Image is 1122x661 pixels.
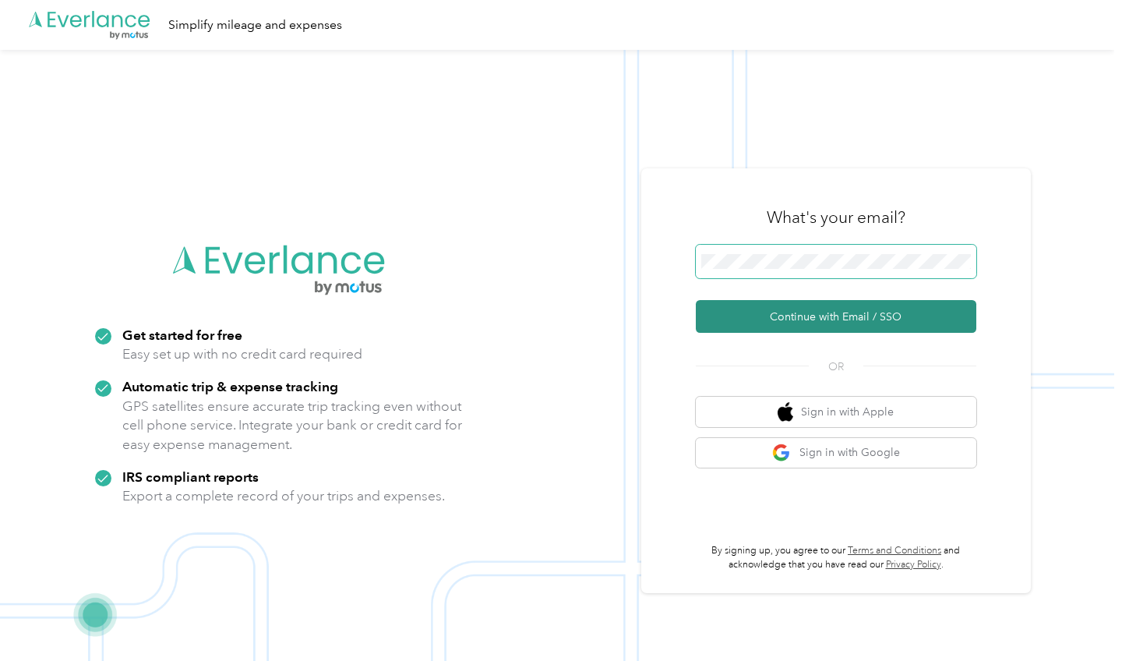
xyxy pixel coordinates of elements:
strong: IRS compliant reports [122,468,259,485]
a: Privacy Policy [886,559,941,571]
p: GPS satellites ensure accurate trip tracking even without cell phone service. Integrate your bank... [122,397,463,454]
button: Continue with Email / SSO [696,300,976,333]
strong: Get started for free [122,327,242,343]
div: Simplify mileage and expenses [168,16,342,35]
img: google logo [772,444,792,463]
span: OR [809,359,863,375]
strong: Automatic trip & expense tracking [122,378,338,394]
button: google logoSign in with Google [696,438,976,468]
img: apple logo [778,402,793,422]
p: Export a complete record of your trips and expenses. [122,486,445,506]
p: Easy set up with no credit card required [122,345,362,364]
h3: What's your email? [767,207,905,228]
a: Terms and Conditions [848,545,941,557]
p: By signing up, you agree to our and acknowledge that you have read our . [696,544,976,571]
button: apple logoSign in with Apple [696,397,976,427]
